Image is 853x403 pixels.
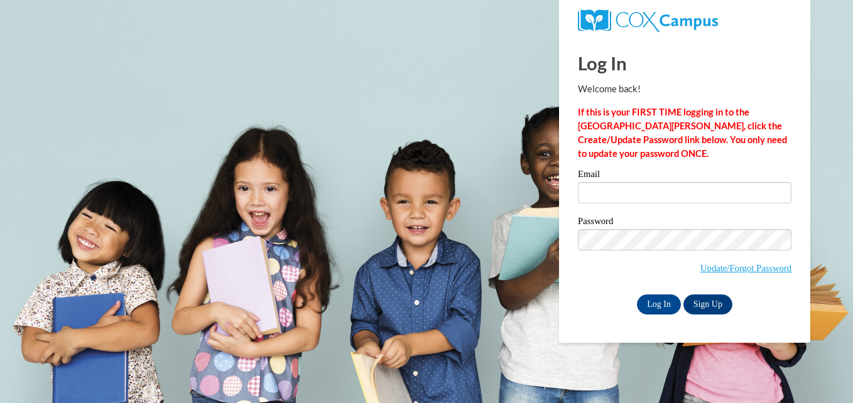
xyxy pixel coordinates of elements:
[578,50,791,76] h1: Log In
[578,217,791,229] label: Password
[683,294,732,314] a: Sign Up
[637,294,681,314] input: Log In
[578,107,787,159] strong: If this is your FIRST TIME logging in to the [GEOGRAPHIC_DATA][PERSON_NAME], click the Create/Upd...
[578,14,718,25] a: COX Campus
[578,82,791,96] p: Welcome back!
[700,263,791,273] a: Update/Forgot Password
[578,169,791,182] label: Email
[578,9,718,32] img: COX Campus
